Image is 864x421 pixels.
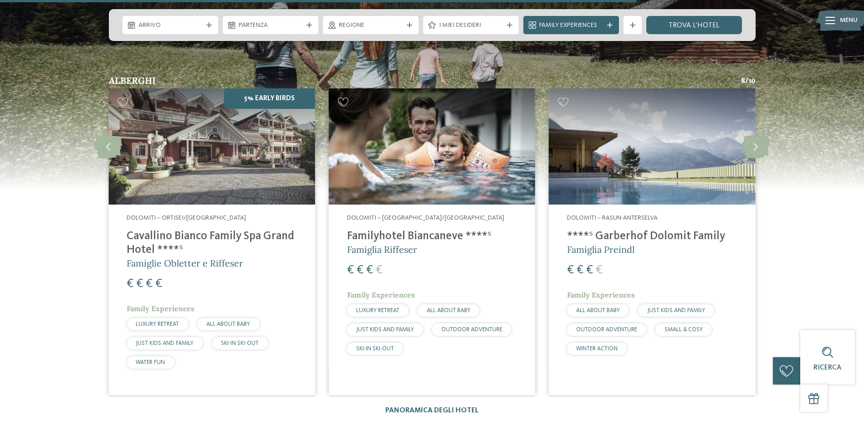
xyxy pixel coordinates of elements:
[439,21,503,30] span: I miei desideri
[745,76,748,86] span: /
[567,215,658,221] span: Dolomiti – Rasun-Anterselva
[577,264,583,276] span: €
[155,278,162,290] span: €
[385,407,479,414] a: Panoramica degli hotel
[596,264,603,276] span: €
[576,308,620,313] span: ALL ABOUT BABY
[813,364,842,371] span: Ricerca
[136,278,143,290] span: €
[146,278,153,290] span: €
[127,215,246,221] span: Dolomiti – Ortisei/[GEOGRAPHIC_DATA]
[441,327,502,333] span: OUTDOOR ADVENTURE
[665,327,703,333] span: SMALL & COSY
[127,257,243,269] span: Famiglie Obletter e Riffeser
[239,21,302,30] span: Partenza
[549,88,755,205] img: Family hotel nelle Dolomiti: una vacanza nel regno dei Monti Pallidi
[329,88,535,205] img: Family hotel nelle Dolomiti: una vacanza nel regno dei Monti Pallidi
[206,321,250,327] span: ALL ABOUT BABY
[347,215,504,221] span: Dolomiti – [GEOGRAPHIC_DATA]/[GEOGRAPHIC_DATA]
[136,359,165,365] span: WATER FUN
[748,76,756,86] span: 10
[356,327,414,333] span: JUST KIDS AND FAMILY
[427,308,470,313] span: ALL ABOUT BABY
[366,264,373,276] span: €
[221,340,259,346] span: SKI-IN SKI-OUT
[136,340,194,346] span: JUST KIDS AND FAMILY
[567,290,635,299] span: Family Experiences
[741,76,745,86] span: 8
[108,88,315,395] a: Family hotel nelle Dolomiti: una vacanza nel regno dei Monti Pallidi 5% Early Birds Dolomiti – Or...
[586,264,593,276] span: €
[567,244,634,255] span: Famiglia Preindl
[567,264,574,276] span: €
[647,308,705,313] span: JUST KIDS AND FAMILY
[646,16,742,34] a: trova l’hotel
[329,88,535,395] a: Family hotel nelle Dolomiti: una vacanza nel regno dei Monti Pallidi Dolomiti – [GEOGRAPHIC_DATA]...
[567,230,737,243] h4: ****ˢ Garberhof Dolomit Family
[549,88,755,395] a: Family hotel nelle Dolomiti: una vacanza nel regno dei Monti Pallidi Dolomiti – Rasun-Anterselva ...
[339,21,403,30] span: Regione
[347,264,354,276] span: €
[138,21,202,30] span: Arrivo
[356,308,399,313] span: LUXURY RETREAT
[136,321,179,327] span: LUXURY RETREAT
[576,346,618,352] span: WINTER ACTION
[127,304,194,313] span: Family Experiences
[376,264,383,276] span: €
[347,290,415,299] span: Family Experiences
[109,75,156,86] span: Alberghi
[576,327,637,333] span: OUTDOOR ADVENTURE
[356,346,394,352] span: SKI-IN SKI-OUT
[347,244,417,255] span: Famiglia Riffeser
[539,21,603,30] span: Family Experiences
[347,230,517,243] h4: Familyhotel Biancaneve ****ˢ
[108,88,315,205] img: Family Spa Grand Hotel Cavallino Bianco ****ˢ
[127,230,297,257] h4: Cavallino Bianco Family Spa Grand Hotel ****ˢ
[127,278,133,290] span: €
[357,264,363,276] span: €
